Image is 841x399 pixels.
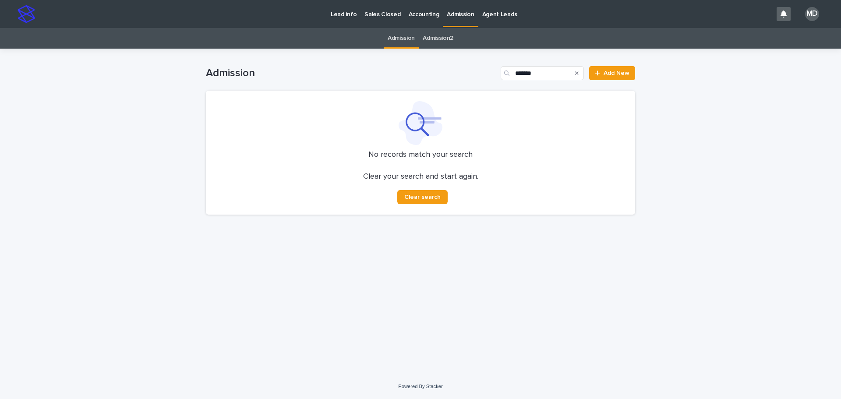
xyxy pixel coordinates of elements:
[206,67,497,80] h1: Admission
[216,150,625,160] p: No records match your search
[18,5,35,23] img: stacker-logo-s-only.png
[604,70,629,76] span: Add New
[398,384,442,389] a: Powered By Stacker
[501,66,584,80] input: Search
[388,28,415,49] a: Admission
[404,194,441,200] span: Clear search
[805,7,819,21] div: MD
[397,190,448,204] button: Clear search
[589,66,635,80] a: Add New
[423,28,453,49] a: Admission2
[363,172,478,182] p: Clear your search and start again.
